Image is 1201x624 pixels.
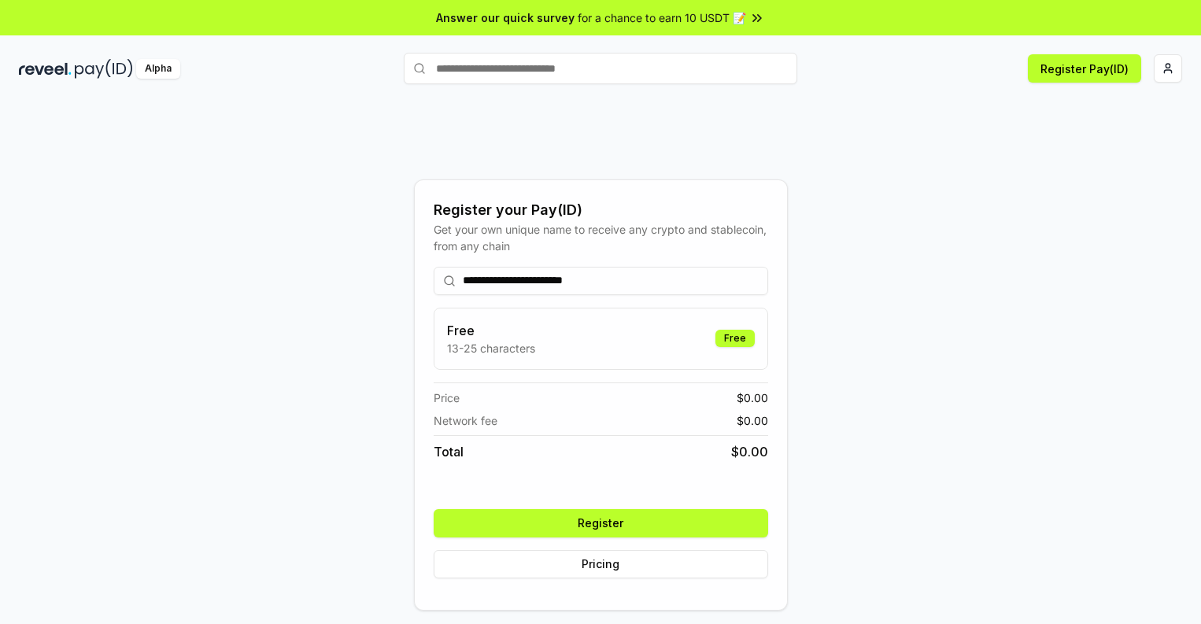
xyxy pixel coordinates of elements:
[434,199,768,221] div: Register your Pay(ID)
[447,321,535,340] h3: Free
[578,9,746,26] span: for a chance to earn 10 USDT 📝
[436,9,575,26] span: Answer our quick survey
[75,59,133,79] img: pay_id
[737,390,768,406] span: $ 0.00
[434,221,768,254] div: Get your own unique name to receive any crypto and stablecoin, from any chain
[434,509,768,537] button: Register
[1028,54,1141,83] button: Register Pay(ID)
[19,59,72,79] img: reveel_dark
[731,442,768,461] span: $ 0.00
[434,390,460,406] span: Price
[737,412,768,429] span: $ 0.00
[434,412,497,429] span: Network fee
[447,340,535,356] p: 13-25 characters
[715,330,755,347] div: Free
[136,59,180,79] div: Alpha
[434,550,768,578] button: Pricing
[434,442,464,461] span: Total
